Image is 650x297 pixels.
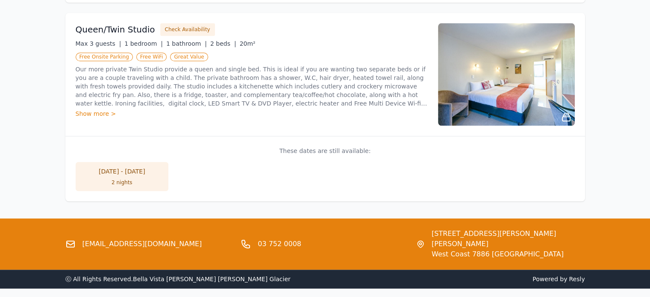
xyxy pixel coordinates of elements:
span: West Coast 7886 [GEOGRAPHIC_DATA] [432,249,585,259]
p: These dates are still available: [76,147,575,155]
div: [DATE] - [DATE] [84,167,160,176]
h3: Queen/Twin Studio [76,24,155,35]
span: Great Value [170,53,208,61]
a: Resly [569,276,585,282]
button: Check Availability [160,23,215,36]
span: Free WiFi [136,53,167,61]
span: 1 bathroom | [166,40,207,47]
span: ⓒ All Rights Reserved. Bella Vista [PERSON_NAME] [PERSON_NAME] Glacier [65,276,291,282]
span: Max 3 guests | [76,40,121,47]
span: 1 bedroom | [124,40,163,47]
span: [STREET_ADDRESS][PERSON_NAME] [PERSON_NAME] [432,229,585,249]
div: 2 nights [84,179,160,186]
span: Powered by [329,275,585,283]
span: 2 beds | [210,40,236,47]
span: 20m² [240,40,256,47]
span: Free Onsite Parking [76,53,133,61]
p: Our more private Twin Studio provide a queen and single bed. This is ideal if you are wanting two... [76,65,428,108]
div: Show more > [76,109,428,118]
a: [EMAIL_ADDRESS][DOMAIN_NAME] [82,239,202,249]
a: 03 752 0008 [258,239,301,249]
